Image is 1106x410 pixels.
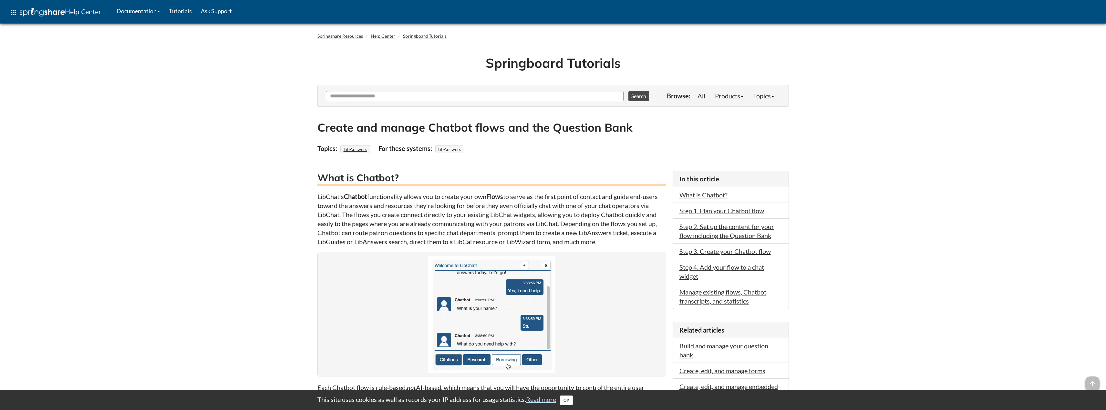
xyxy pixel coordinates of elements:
[710,89,748,102] a: Products
[1085,376,1100,391] span: arrow_upward
[693,89,710,102] a: All
[679,326,724,334] span: Related articles
[679,342,768,359] a: Build and manage your question bank
[560,395,573,405] button: Close
[164,3,196,19] a: Tutorials
[679,247,771,255] a: Step 3. Create your Chatbot flow
[428,256,555,373] img: Example chatbot flow
[679,207,764,215] a: Step 1. Plan your Chatbot flow
[628,91,649,101] button: Search
[311,395,795,405] div: This site uses cookies as well as records your IP address for usage statistics.
[5,3,106,22] a: apps Help Center
[679,263,764,280] a: Step 4. Add your flow to a chat widget
[407,384,416,391] em: not
[679,367,765,375] a: Create, edit, and manage forms
[65,7,101,16] span: Help Center
[9,9,17,16] span: apps
[403,33,447,39] a: Springboard Tutorials
[667,91,690,100] p: Browse:
[196,3,236,19] a: Ask Support
[322,54,784,72] h1: Springboard Tutorials
[344,193,367,200] strong: Chatbot
[112,3,164,19] a: Documentation
[317,192,666,246] p: LibChat's functionality allows you to create your own to serve as the first point of contact and ...
[371,33,395,39] a: Help Center
[378,142,434,155] div: For these systems:
[317,33,363,39] a: Springshare Resources
[679,175,782,184] h3: In this article
[679,223,774,239] a: Step 2. Set up the content for your flow including the Question Bank
[486,193,503,200] strong: Flows
[748,89,779,102] a: Topics
[317,142,339,155] div: Topics:
[317,120,789,135] h2: Create and manage Chatbot flows and the Question Bank
[1085,377,1100,385] a: arrow_upward
[435,145,463,153] span: LibAnswers
[679,383,778,399] a: Create, edit, and manage embedded tutorials
[343,145,368,154] a: LibAnswers
[679,191,728,199] a: What is Chatbot?
[526,395,556,403] a: Read more
[20,8,65,16] img: Springshare
[317,171,666,185] h3: What is Chatbot?
[679,288,766,305] a: Manage existing flows, Chatbot transcripts, and statistics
